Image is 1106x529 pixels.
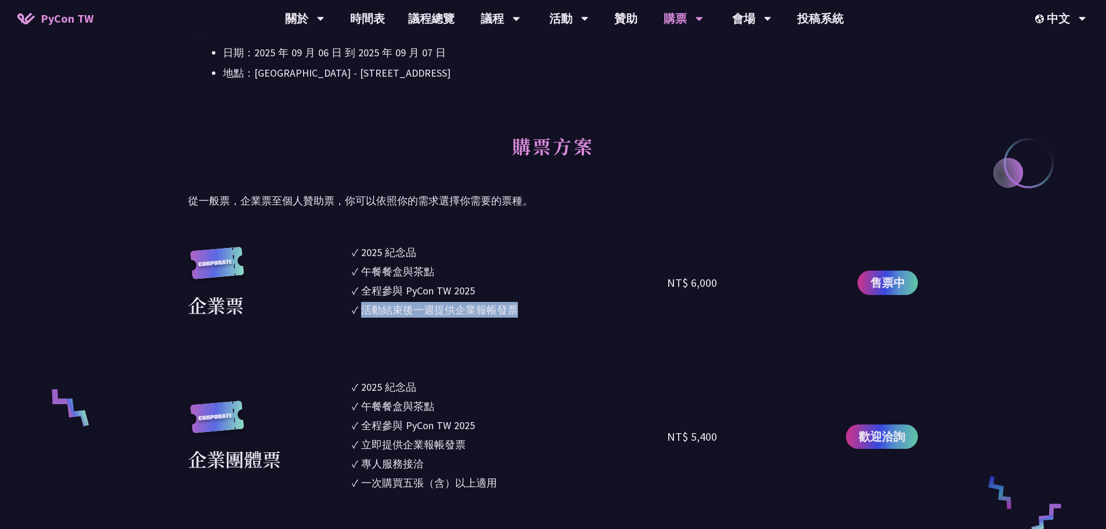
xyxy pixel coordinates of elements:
[188,247,246,292] img: corporate.a587c14.svg
[6,4,105,33] a: PyCon TW
[352,418,668,433] li: ✓
[361,379,416,395] div: 2025 紀念品
[188,123,918,186] h2: 購票方案
[352,264,668,279] li: ✓
[361,244,416,260] div: 2025 紀念品
[870,274,905,292] span: 售票中
[223,64,918,82] li: 地點：[GEOGRAPHIC_DATA] - ​[STREET_ADDRESS]
[188,291,244,319] div: 企業票
[188,445,281,473] div: 企業團體票
[858,271,918,295] a: 售票中
[859,428,905,445] span: 歡迎洽詢
[17,13,35,24] img: Home icon of PyCon TW 2025
[361,456,424,472] div: 專人服務接洽
[667,428,717,445] div: NT$ 5,400
[188,401,246,445] img: corporate.a587c14.svg
[361,475,497,491] div: 一次購買五張（含）以上適用
[188,192,918,210] p: 從一般票，企業票至個人贊助票，你可以依照你的需求選擇你需要的票種。
[223,44,918,62] li: 日期：2025 年 09 月 06 日 到 2025 年 09 月 07 日
[361,437,466,452] div: 立即提供企業報帳發票
[352,379,668,395] li: ✓
[361,264,434,279] div: 午餐餐盒與茶點
[41,10,93,27] span: PyCon TW
[846,424,918,449] a: 歡迎洽詢
[188,24,918,82] li: 主議程
[352,283,668,298] li: ✓
[361,302,518,318] div: 活動結束後一週提供企業報帳發票
[352,398,668,414] li: ✓
[361,398,434,414] div: 午餐餐盒與茶點
[667,274,717,292] div: NT$ 6,000
[352,475,668,491] li: ✓
[352,456,668,472] li: ✓
[352,437,668,452] li: ✓
[352,244,668,260] li: ✓
[361,283,475,298] div: 全程參與 PyCon TW 2025
[352,302,668,318] li: ✓
[1035,15,1047,23] img: Locale Icon
[361,418,475,433] div: 全程參與 PyCon TW 2025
